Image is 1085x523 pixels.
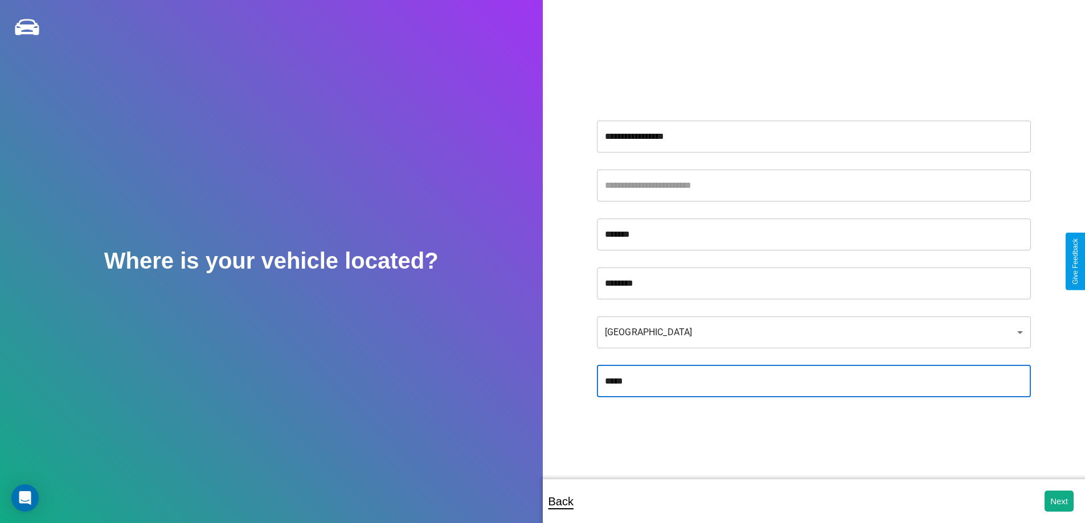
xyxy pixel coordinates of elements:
[548,491,574,512] p: Back
[1045,491,1074,512] button: Next
[597,316,1031,348] div: [GEOGRAPHIC_DATA]
[104,248,439,274] h2: Where is your vehicle located?
[11,484,39,512] div: Open Intercom Messenger
[1071,238,1079,285] div: Give Feedback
